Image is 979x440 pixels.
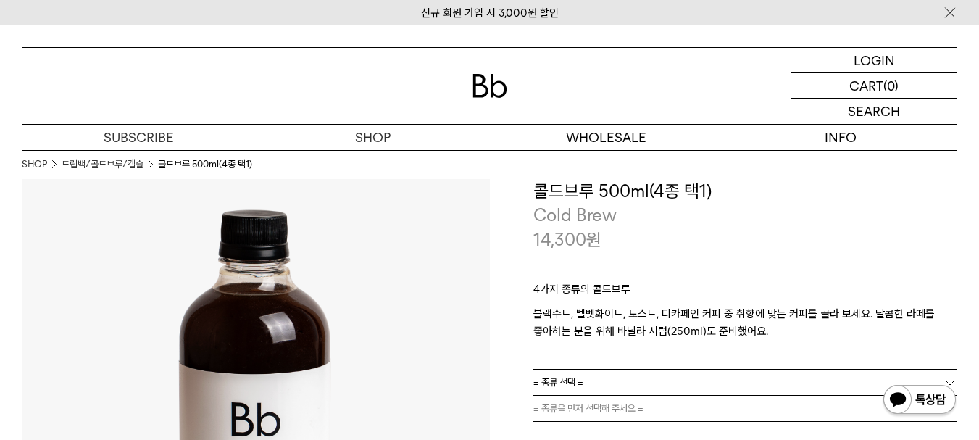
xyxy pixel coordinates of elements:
[533,305,958,340] p: 블랙수트, 벨벳화이트, 토스트, 디카페인 커피 중 취향에 맞는 커피를 골라 보세요. 달콤한 라떼를 좋아하는 분을 위해 바닐라 시럽(250ml)도 준비했어요.
[854,48,895,72] p: LOGIN
[883,73,899,98] p: (0)
[533,396,643,421] span: = 종류을 먼저 선택해 주세요 =
[62,157,143,172] a: 드립백/콜드브루/캡슐
[533,370,583,395] span: = 종류 선택 =
[421,7,559,20] a: 신규 회원 가입 시 3,000원 할인
[791,73,957,99] a: CART (0)
[723,125,957,150] p: INFO
[882,383,957,418] img: 카카오톡 채널 1:1 채팅 버튼
[158,157,252,172] li: 콜드브루 500ml(4종 택1)
[256,125,490,150] a: SHOP
[848,99,900,124] p: SEARCH
[791,48,957,73] a: LOGIN
[490,125,724,150] p: WHOLESALE
[849,73,883,98] p: CART
[533,179,958,204] h3: 콜드브루 500ml(4종 택1)
[22,157,47,172] a: SHOP
[22,125,256,150] a: SUBSCRIBE
[533,203,958,228] p: Cold Brew
[533,228,601,252] p: 14,300
[586,229,601,250] span: 원
[472,74,507,98] img: 로고
[533,281,958,305] p: 4가지 종류의 콜드브루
